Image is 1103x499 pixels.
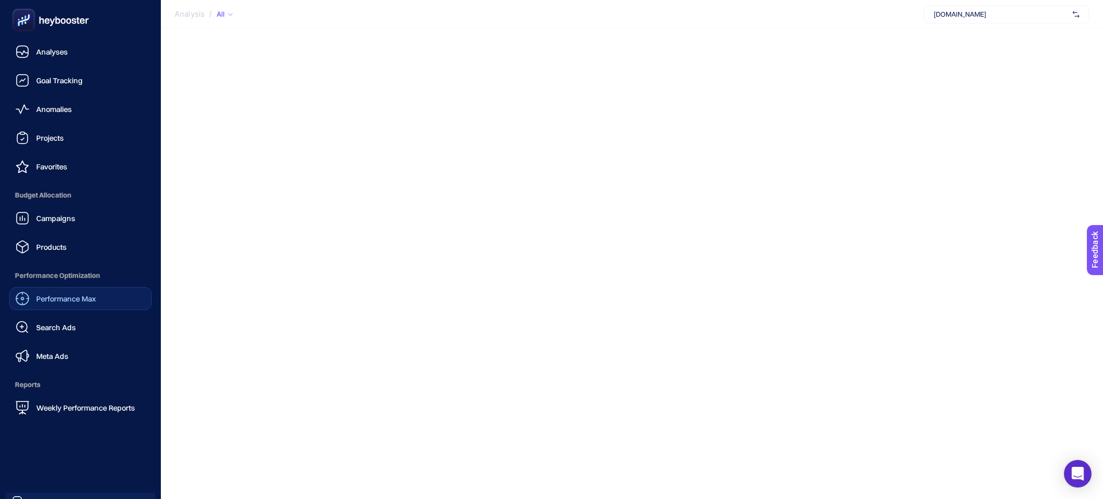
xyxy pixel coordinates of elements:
[9,155,152,178] a: Favorites
[36,351,68,361] span: Meta Ads
[217,10,233,19] div: All
[175,10,205,19] span: Analysis
[36,47,68,56] span: Analyses
[9,287,152,310] a: Performance Max
[36,76,83,85] span: Goal Tracking
[9,207,152,230] a: Campaigns
[9,316,152,339] a: Search Ads
[9,184,152,207] span: Budget Allocation
[7,3,44,13] span: Feedback
[36,242,67,252] span: Products
[1064,460,1092,488] div: Open Intercom Messenger
[1073,9,1079,20] img: svg%3e
[9,264,152,287] span: Performance Optimization
[9,69,152,92] a: Goal Tracking
[36,162,67,171] span: Favorites
[9,345,152,368] a: Meta Ads
[36,294,96,303] span: Performance Max
[934,10,1068,19] span: [DOMAIN_NAME]
[9,40,152,63] a: Analyses
[9,373,152,396] span: Reports
[9,396,152,419] a: Weekly Performance Reports
[36,403,135,412] span: Weekly Performance Reports
[9,126,152,149] a: Projects
[36,323,76,332] span: Search Ads
[36,133,64,142] span: Projects
[36,214,75,223] span: Campaigns
[209,9,212,18] span: /
[9,235,152,258] a: Products
[36,105,72,114] span: Anomalies
[9,98,152,121] a: Anomalies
